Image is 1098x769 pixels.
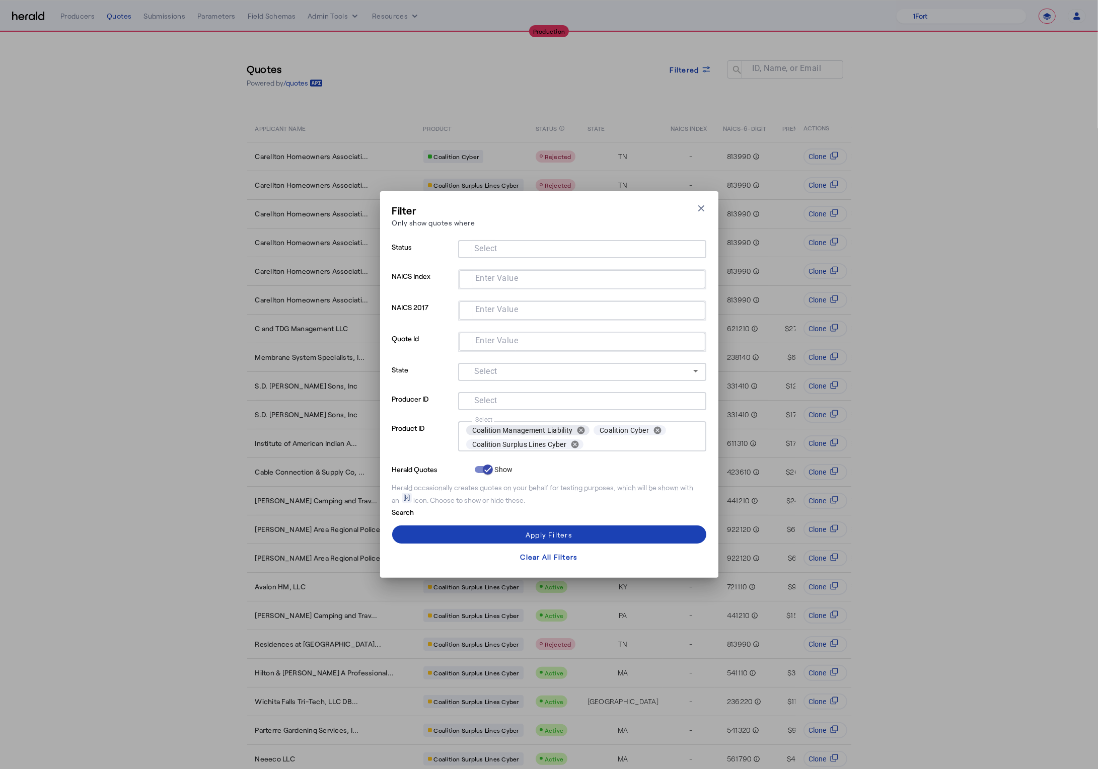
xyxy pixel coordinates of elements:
mat-label: Enter Value [475,305,519,315]
mat-chip-grid: Selection [466,394,698,406]
mat-label: Select [475,416,493,423]
p: State [392,363,454,392]
p: Herald Quotes [392,463,471,475]
p: NAICS Index [392,269,454,300]
mat-chip-grid: Selection [466,423,698,451]
p: Quote Id [392,332,454,363]
mat-label: Select [474,244,497,254]
button: Apply Filters [392,525,706,544]
mat-chip-grid: Selection [467,303,697,316]
p: Only show quotes where [392,217,475,228]
button: remove Coalition Cyber [649,426,666,435]
mat-label: Enter Value [475,336,519,346]
mat-label: Enter Value [475,274,519,283]
h3: Filter [392,203,475,217]
span: Coalition Management Liability [472,425,573,435]
mat-label: Select [474,396,497,406]
p: NAICS 2017 [392,300,454,332]
span: Coalition Cyber [600,425,649,435]
mat-chip-grid: Selection [466,242,698,254]
button: Clear All Filters [392,548,706,566]
p: Status [392,240,454,269]
p: Producer ID [392,392,454,421]
mat-chip-grid: Selection [467,335,697,347]
p: Search [392,505,471,517]
div: Herald occasionally creates quotes on your behalf for testing purposes, which will be shown with ... [392,483,706,505]
button: remove Coalition Management Liability [572,426,590,435]
button: remove Coalition Surplus Lines Cyber [566,440,583,449]
span: Coalition Surplus Lines Cyber [472,439,566,449]
p: Product ID [392,421,454,463]
mat-chip-grid: Selection [467,272,697,284]
div: Clear All Filters [520,552,577,562]
div: Apply Filters [526,529,572,540]
mat-label: Select [474,367,497,376]
label: Show [493,465,513,475]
